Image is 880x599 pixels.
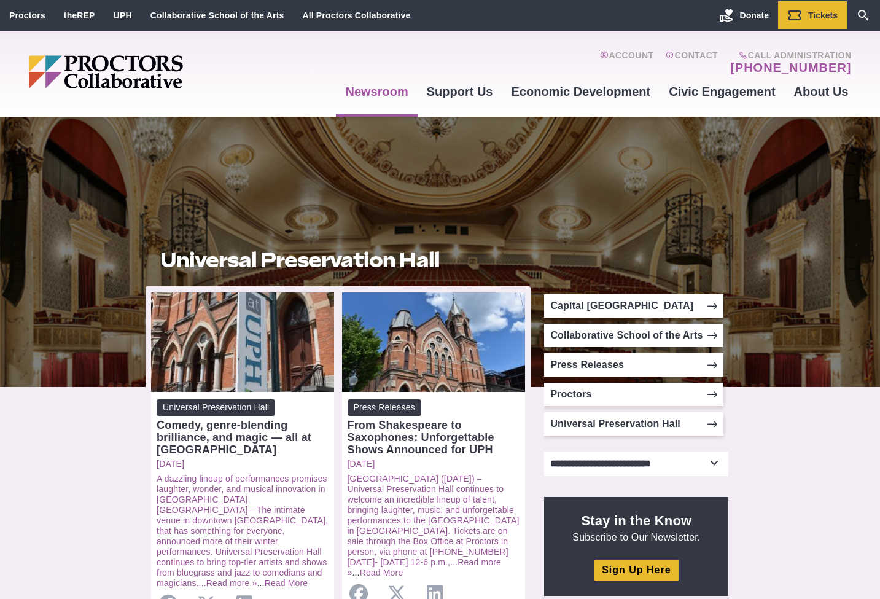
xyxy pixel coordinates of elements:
strong: Stay in the Know [582,513,692,528]
a: Capital [GEOGRAPHIC_DATA] [544,294,723,318]
span: Donate [740,10,769,20]
div: From Shakespeare to Saxophones: Unforgettable Shows Announced for UPH [348,419,520,456]
a: About Us [785,75,858,108]
a: Read more » [348,557,501,577]
a: Donate [710,1,778,29]
a: [PHONE_NUMBER] [730,60,851,75]
a: Search [847,1,880,29]
a: Collaborative School of the Arts [150,10,284,20]
p: ... [157,474,329,589]
a: Civic Engagement [660,75,784,108]
a: [GEOGRAPHIC_DATA] ([DATE]) – Universal Preservation Hall continues to welcome an incredible lineu... [348,474,520,567]
p: ... [348,474,520,578]
a: A dazzling lineup of performances promises laughter, wonder, and musical innovation in [GEOGRAPHI... [157,474,328,588]
h1: Universal Preservation Hall [160,248,516,272]
a: Proctors [9,10,45,20]
a: [DATE] [348,459,520,469]
a: Press Releases [544,353,723,377]
a: UPH [114,10,132,20]
a: Universal Preservation Hall Comedy, genre-blending brilliance, and magic — all at [GEOGRAPHIC_DATA] [157,399,329,456]
a: Contact [666,50,718,75]
span: Press Releases [348,399,421,416]
a: [DATE] [157,459,329,469]
a: Read More [265,578,308,588]
div: Comedy, genre-blending brilliance, and magic — all at [GEOGRAPHIC_DATA] [157,419,329,456]
a: Account [600,50,653,75]
span: Call Administration [726,50,851,60]
a: All Proctors Collaborative [302,10,410,20]
a: Universal Preservation Hall [544,412,723,436]
a: Proctors [544,383,723,406]
p: Subscribe to Our Newsletter. [559,512,714,544]
a: Collaborative School of the Arts [544,324,723,347]
a: Sign Up Here [594,560,678,581]
a: Read more » [206,578,257,588]
a: Economic Development [502,75,660,108]
a: Tickets [778,1,847,29]
a: theREP [64,10,95,20]
img: Proctors logo [29,55,278,88]
span: Universal Preservation Hall [157,399,275,416]
span: Tickets [808,10,838,20]
a: Support Us [418,75,502,108]
a: Press Releases From Shakespeare to Saxophones: Unforgettable Shows Announced for UPH [348,399,520,456]
a: Read More [360,568,403,577]
select: Select category [544,452,728,476]
a: Newsroom [336,75,417,108]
